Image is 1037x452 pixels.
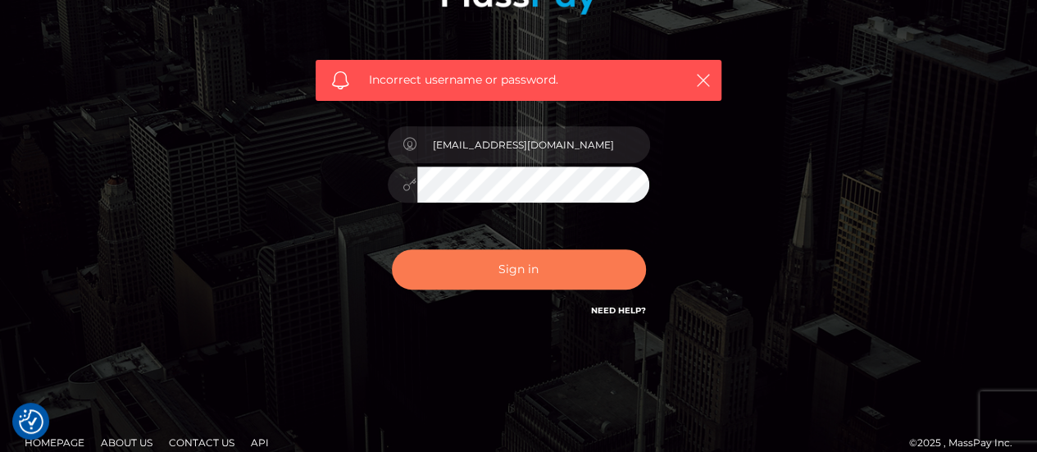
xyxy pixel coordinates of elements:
img: Revisit consent button [19,409,43,434]
div: © 2025 , MassPay Inc. [909,434,1025,452]
a: Need Help? [591,305,646,316]
button: Sign in [392,249,646,290]
button: Consent Preferences [19,409,43,434]
span: Incorrect username or password. [369,71,668,89]
input: Username... [417,126,650,163]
